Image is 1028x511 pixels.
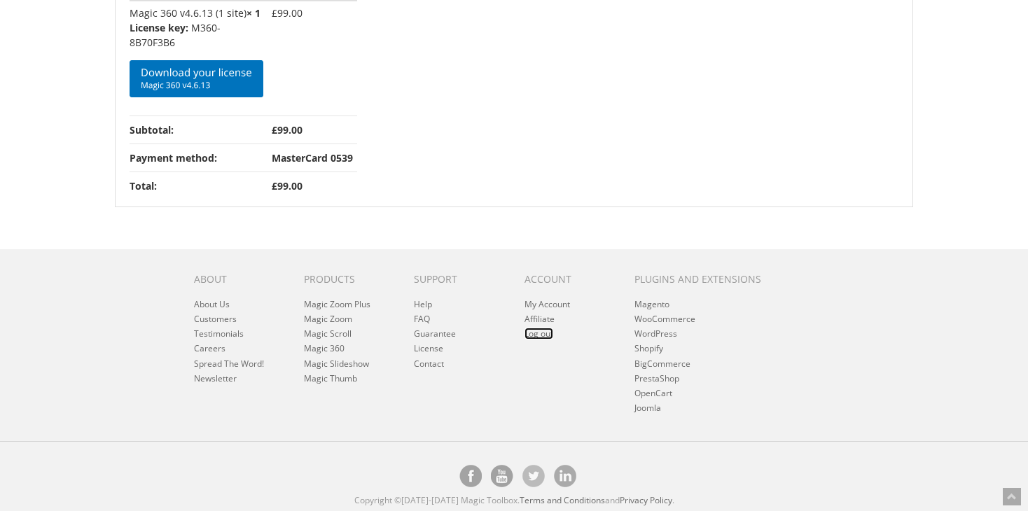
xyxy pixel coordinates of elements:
[304,358,369,370] a: Magic Slideshow
[634,298,669,310] a: Magento
[459,465,482,487] a: Magic Toolbox on Facebook
[304,372,357,384] a: Magic Thumb
[130,115,268,143] th: Subtotal:
[634,328,677,339] a: WordPress
[304,313,352,325] a: Magic Zoom
[130,171,268,199] th: Total:
[246,6,261,20] strong: × 1
[634,402,661,414] a: Joomla
[194,372,237,384] a: Newsletter
[194,328,244,339] a: Testimonials
[491,465,513,487] a: Magic Toolbox on [DOMAIN_NAME]
[194,358,264,370] a: Spread The Word!
[268,143,357,171] td: MasterCard 0539
[414,358,444,370] a: Contact
[525,274,613,284] h6: Account
[414,342,443,354] a: License
[634,342,663,354] a: Shopify
[272,123,303,136] bdi: 99.00
[304,328,352,339] a: Magic Scroll
[272,179,303,192] bdi: 99.00
[525,298,570,310] a: My Account
[272,179,277,192] span: £
[634,358,690,370] a: BigCommerce
[414,328,456,339] a: Guarantee
[520,494,605,506] a: Terms and Conditions
[130,20,263,50] p: M360-8B70F3B6
[414,298,432,310] a: Help
[525,313,555,325] a: Affiliate
[554,465,576,487] a: Magic Toolbox on [DOMAIN_NAME]
[194,313,237,325] a: Customers
[130,60,263,97] a: Download your licenseMagic 360 v4.6.13
[634,313,695,325] a: WooCommerce
[194,342,225,354] a: Careers
[304,274,393,284] h6: Products
[272,123,277,136] span: £
[522,465,545,487] a: Magic Toolbox's Twitter account
[414,274,503,284] h6: Support
[304,342,345,354] a: Magic 360
[414,313,430,325] a: FAQ
[130,20,188,35] strong: License key:
[272,6,277,20] span: £
[194,298,230,310] a: About Us
[634,387,672,399] a: OpenCart
[194,274,283,284] h6: About
[304,298,370,310] a: Magic Zoom Plus
[620,494,672,506] a: Privacy Policy
[141,80,252,91] span: Magic 360 v4.6.13
[272,6,303,20] bdi: 99.00
[634,274,779,284] h6: Plugins and extensions
[525,328,553,339] a: Log out
[130,1,268,115] td: Magic 360 v4.6.13 (1 site)
[130,143,268,171] th: Payment method:
[634,372,679,384] a: PrestaShop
